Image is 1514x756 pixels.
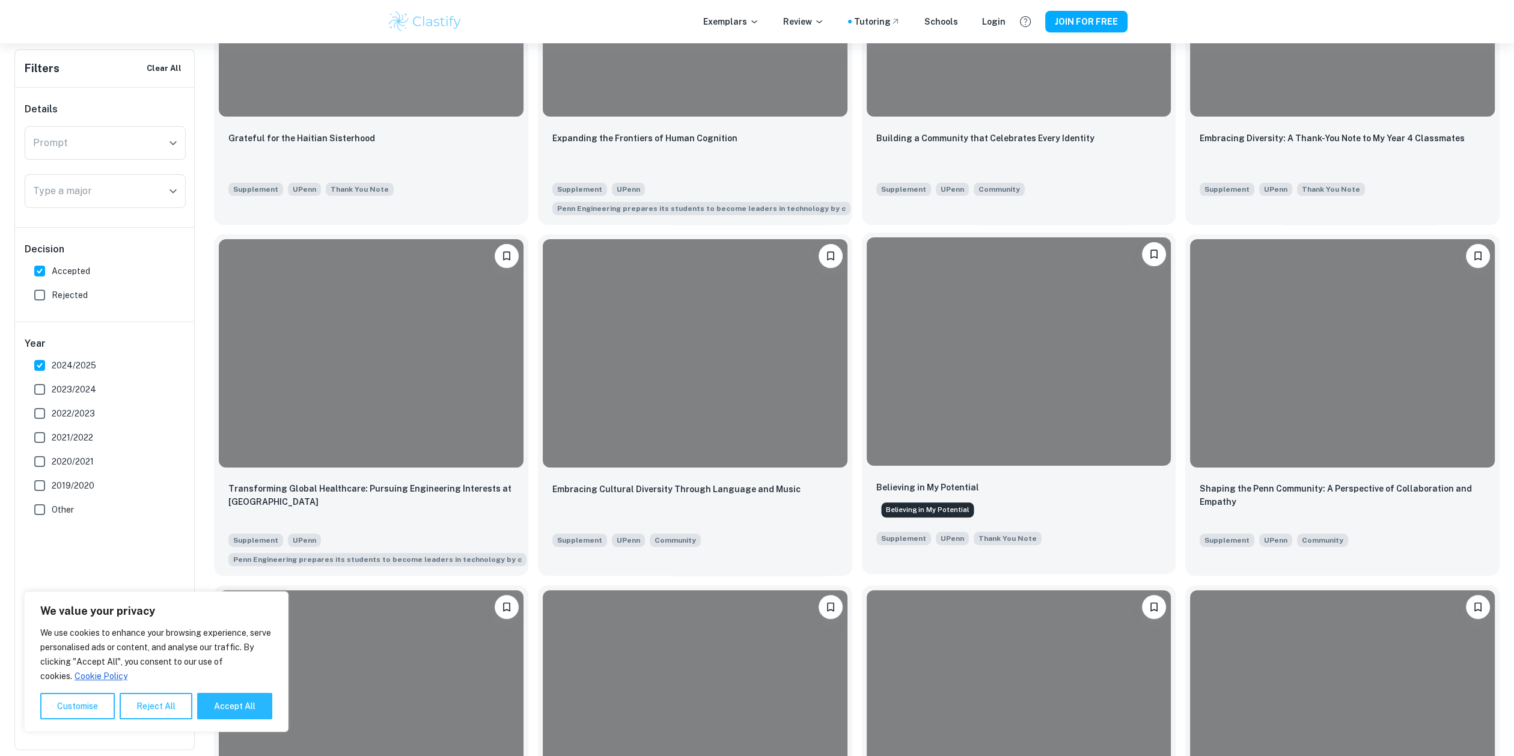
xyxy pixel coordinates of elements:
[819,595,843,619] button: Please log in to bookmark exemplars
[1259,534,1292,547] span: UPenn
[52,383,96,396] span: 2023/2024
[655,535,696,546] span: Community
[52,264,90,278] span: Accepted
[52,359,96,372] span: 2024/2025
[52,503,74,516] span: Other
[228,552,527,566] span: Penn Engineering prepares its students to become leaders in technology by combining a strong foun...
[40,626,272,683] p: We use cookies to enhance your browsing experience, serve personalised ads or content, and analys...
[1302,184,1360,195] span: Thank You Note
[228,534,283,547] span: Supplement
[52,479,94,492] span: 2019/2020
[52,455,94,468] span: 2020/2021
[876,481,979,494] p: Believing in My Potential
[1200,534,1254,547] span: Supplement
[1259,183,1292,196] span: UPenn
[552,534,607,547] span: Supplement
[120,693,192,719] button: Reject All
[144,59,185,78] button: Clear All
[40,693,115,719] button: Customise
[612,534,645,547] span: UPenn
[1200,482,1485,508] p: Shaping the Penn Community: A Perspective of Collaboration and Empathy
[495,244,519,268] button: Please log in to bookmark exemplars
[1200,183,1254,196] span: Supplement
[74,671,128,681] a: Cookie Policy
[978,533,1037,544] span: Thank You Note
[881,502,974,517] div: Believing in My Potential
[552,201,850,215] span: Penn Engineering prepares its students to become leaders in technology by combining a strong foun...
[288,183,321,196] span: UPenn
[1045,11,1128,32] button: JOIN FOR FREE
[1466,595,1490,619] button: Please log in to bookmark exemplars
[1185,234,1500,576] a: Please log in to bookmark exemplarsShaping the Penn Community: A Perspective of Collaboration and...
[612,183,645,196] span: UPenn
[228,183,283,196] span: Supplement
[924,15,958,28] a: Schools
[1302,535,1343,546] span: Community
[552,132,737,145] p: Expanding the Frontiers of Human Cognition
[495,595,519,619] button: Please log in to bookmark exemplars
[165,135,182,151] button: Open
[703,15,759,28] p: Exemplars
[1142,242,1166,266] button: Please log in to bookmark exemplars
[214,234,528,576] a: Please log in to bookmark exemplarsTransforming Global Healthcare: Pursuing Engineering Interests...
[1297,181,1365,196] span: Write a short thank-you note to someone you have not yet thanked and would like to acknowledge. (...
[974,181,1025,196] span: How will you explore community at Penn? Consider how Penn will help shape your perspective, and h...
[862,234,1176,576] a: Please log in to bookmark exemplarsBelieving in My PotentialSupplementUPennWrite a short thank-yo...
[1142,595,1166,619] button: Please log in to bookmark exemplars
[854,15,900,28] a: Tutoring
[52,431,93,444] span: 2021/2022
[24,591,288,732] div: We value your privacy
[1015,11,1036,32] button: Help and Feedback
[876,132,1094,145] p: Building a Community that Celebrates Every Identity
[876,183,931,196] span: Supplement
[52,288,88,302] span: Rejected
[25,242,186,257] h6: Decision
[876,532,931,545] span: Supplement
[978,184,1020,195] span: Community
[783,15,824,28] p: Review
[1466,244,1490,268] button: Please log in to bookmark exemplars
[1297,532,1348,547] span: How will you explore community at Penn? Consider how Penn will help shape your perspective, and h...
[233,554,522,565] span: Penn Engineering prepares its students to become leaders in technology by c
[557,203,846,214] span: Penn Engineering prepares its students to become leaders in technology by c
[650,532,701,547] span: How will you explore community at Penn? Consider how Penn will help shape your perspective, and h...
[228,482,514,508] p: Transforming Global Healthcare: Pursuing Engineering Interests at Penn
[538,234,852,576] a: Please log in to bookmark exemplarsEmbracing Cultural Diversity Through Language and MusicSupplem...
[52,407,95,420] span: 2022/2023
[326,181,394,196] span: Write a short thank-you note to someone you have not yet thanked and would like to acknowledge. (...
[331,184,389,195] span: Thank You Note
[552,483,801,496] p: Embracing Cultural Diversity Through Language and Music
[288,534,321,547] span: UPenn
[819,244,843,268] button: Please log in to bookmark exemplars
[228,132,375,145] p: Grateful for the Haitian Sisterhood
[982,15,1006,28] a: Login
[936,532,969,545] span: UPenn
[197,693,272,719] button: Accept All
[165,183,182,200] button: Open
[974,531,1042,545] span: Write a short thank-you note to someone you have not yet thanked and would like to acknowledge. (...
[40,604,272,618] p: We value your privacy
[25,102,186,117] h6: Details
[25,60,60,77] h6: Filters
[387,10,463,34] img: Clastify logo
[552,183,607,196] span: Supplement
[25,337,186,351] h6: Year
[936,183,969,196] span: UPenn
[1200,132,1465,145] p: Embracing Diversity: A Thank-You Note to My Year 4 Classmates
